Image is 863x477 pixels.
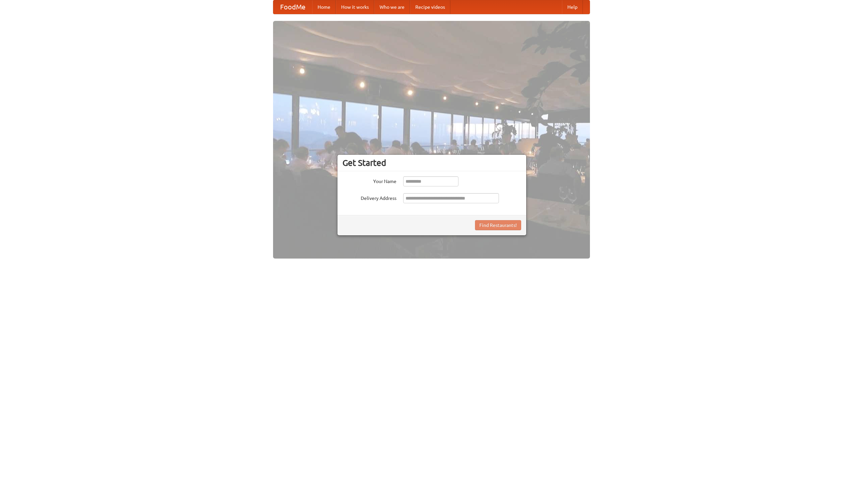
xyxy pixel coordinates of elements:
a: FoodMe [273,0,312,14]
h3: Get Started [343,158,521,168]
label: Delivery Address [343,193,396,202]
a: How it works [336,0,374,14]
button: Find Restaurants! [475,220,521,230]
a: Help [562,0,583,14]
label: Your Name [343,176,396,185]
a: Recipe videos [410,0,450,14]
a: Home [312,0,336,14]
a: Who we are [374,0,410,14]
